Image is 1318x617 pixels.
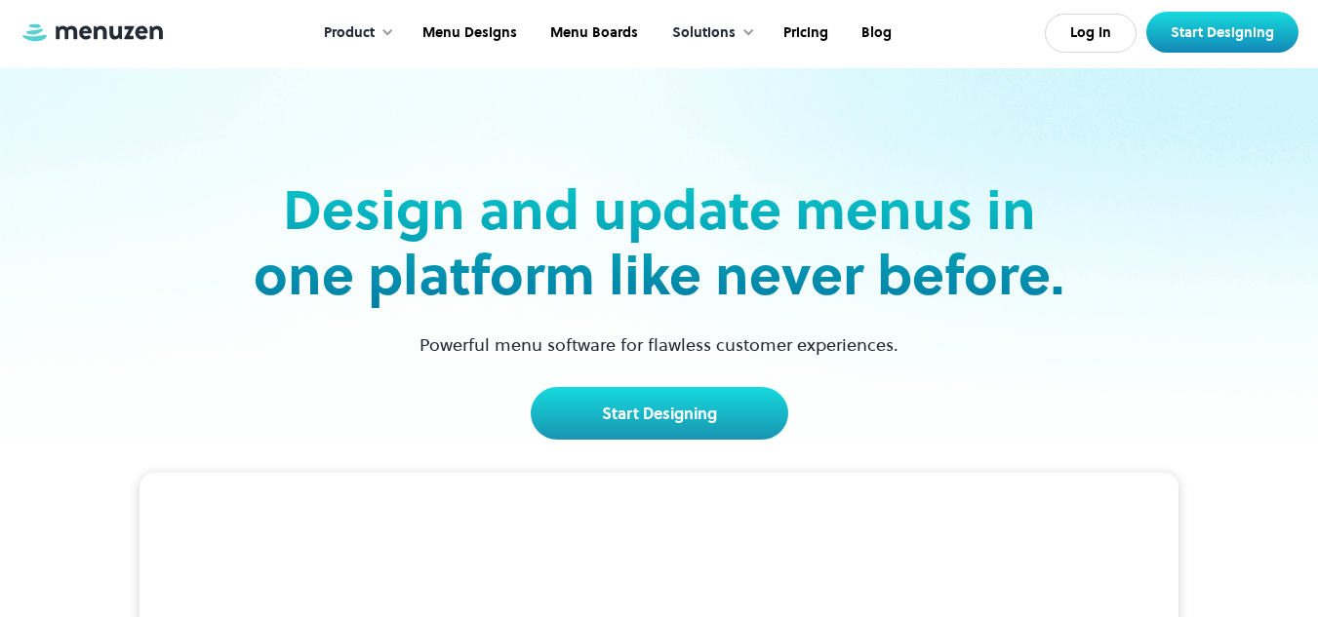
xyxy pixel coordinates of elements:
[765,3,843,63] a: Pricing
[532,3,653,63] a: Menu Boards
[843,3,906,63] a: Blog
[531,387,788,440] a: Start Designing
[1045,14,1137,53] a: Log In
[304,3,404,63] div: Product
[653,3,765,63] div: Solutions
[404,3,532,63] a: Menu Designs
[395,331,923,358] p: Powerful menu software for flawless customer experiences.
[248,177,1071,308] h2: Design and update menus in one platform like never before.
[1146,12,1298,53] a: Start Designing
[672,22,736,44] div: Solutions
[324,22,375,44] div: Product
